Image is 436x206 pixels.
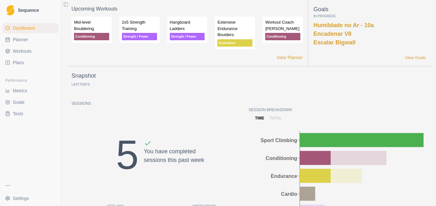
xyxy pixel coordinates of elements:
a: Humildade no Ar - 10a [313,22,374,28]
span: Plans [13,59,24,66]
p: 2x5 Strength Training [122,19,157,32]
a: View Goals [405,55,426,61]
span: 7 [79,83,81,86]
div: Performance [3,75,58,86]
a: Escalar Bigwall [313,39,356,46]
span: Tests [13,111,23,117]
p: Strength / Power [122,33,157,40]
p: Hangboard Ladders [170,19,205,32]
p: Strength / Power [170,33,205,40]
a: Planner [3,34,58,45]
p: Last Days [71,83,90,86]
a: View Planner [277,54,303,61]
span: Workouts [13,48,32,54]
div: You have completed sessions this past week [144,140,204,186]
span: Dashboard [13,25,35,31]
a: Dashboard [3,23,58,33]
a: LogoSequence [3,3,58,18]
span: Goals [13,99,25,105]
a: Workouts [3,46,58,56]
p: Extensive Endurance Boulders [217,19,252,38]
a: Tests [3,109,58,119]
p: Endurance [217,39,252,47]
p: Conditioning [265,33,300,40]
p: Conditioning [74,33,109,40]
tspan: Conditioning [266,155,297,161]
button: Settings [3,193,58,203]
a: Goals [3,97,58,107]
p: total [269,115,282,121]
p: Sessions [71,101,249,106]
tspan: Sport Climbing [260,137,297,143]
a: Encadenar V8 [313,31,351,37]
span: Metrics [13,88,27,94]
p: Session Breakdown [249,107,426,113]
p: Upcoming Workouts [71,5,303,13]
p: time [255,115,264,121]
div: 5 [116,124,139,186]
tspan: Cardio [281,191,297,196]
p: Goals [313,5,426,14]
a: Plans [3,57,58,68]
p: Workout Coach [PERSON_NAME] [265,19,300,32]
span: Sequence [18,8,39,12]
span: Planner [13,36,28,43]
p: Mid-level Bouldering [74,19,109,32]
p: Snapshot [71,72,96,80]
tspan: Endurance [271,173,297,179]
p: In Progress [313,14,426,19]
a: Metrics [3,86,58,96]
img: Logo [6,5,14,16]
